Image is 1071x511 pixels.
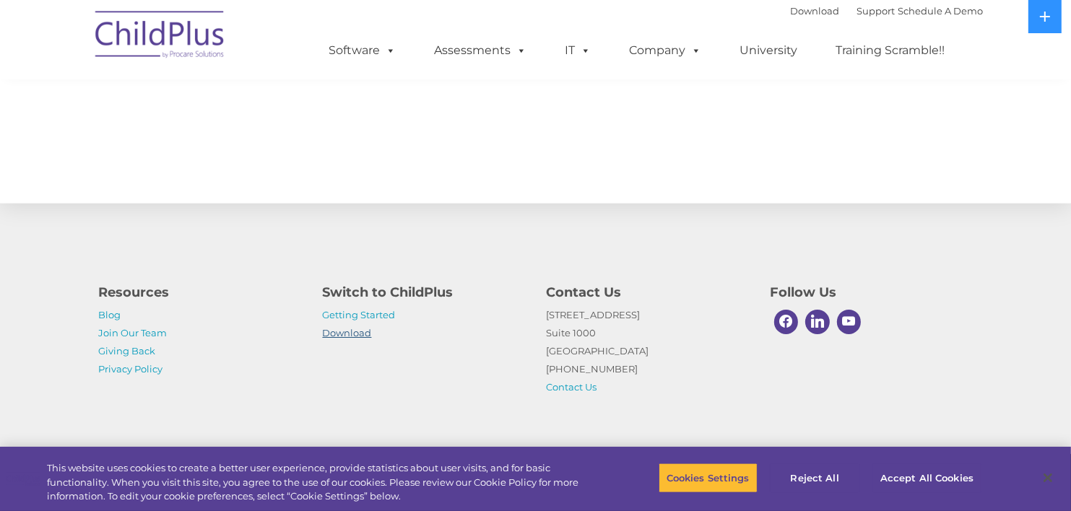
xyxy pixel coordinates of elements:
a: Giving Back [99,345,156,357]
a: IT [551,36,606,65]
a: Software [315,36,411,65]
a: Training Scramble!! [822,36,960,65]
a: Facebook [771,306,802,338]
img: ChildPlus by Procare Solutions [88,1,233,73]
a: Download [791,5,840,17]
a: Contact Us [547,381,597,393]
font: | [791,5,984,17]
button: Cookies Settings [659,463,758,493]
span: Phone number [201,154,262,165]
a: Getting Started [323,309,396,320]
a: Blog [99,309,121,320]
button: Accept All Cookies [872,463,981,493]
span: Last name [201,95,245,106]
a: Privacy Policy [99,363,163,375]
h4: Switch to ChildPlus [323,282,525,302]
h4: Resources [99,282,301,302]
a: University [726,36,812,65]
div: This website uses cookies to create a better user experience, provide statistics about user visit... [47,461,589,504]
a: Schedule A Demo [898,5,984,17]
a: Assessments [420,36,542,65]
a: Download [323,327,372,339]
a: Join Our Team [99,327,168,339]
button: Close [1032,462,1064,494]
a: Company [615,36,716,65]
h4: Contact Us [547,282,749,302]
a: Linkedin [802,306,833,338]
a: Support [857,5,896,17]
a: Youtube [833,306,865,338]
h4: Follow Us [771,282,973,302]
button: Reject All [770,463,860,493]
p: [STREET_ADDRESS] Suite 1000 [GEOGRAPHIC_DATA] [PHONE_NUMBER] [547,306,749,396]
